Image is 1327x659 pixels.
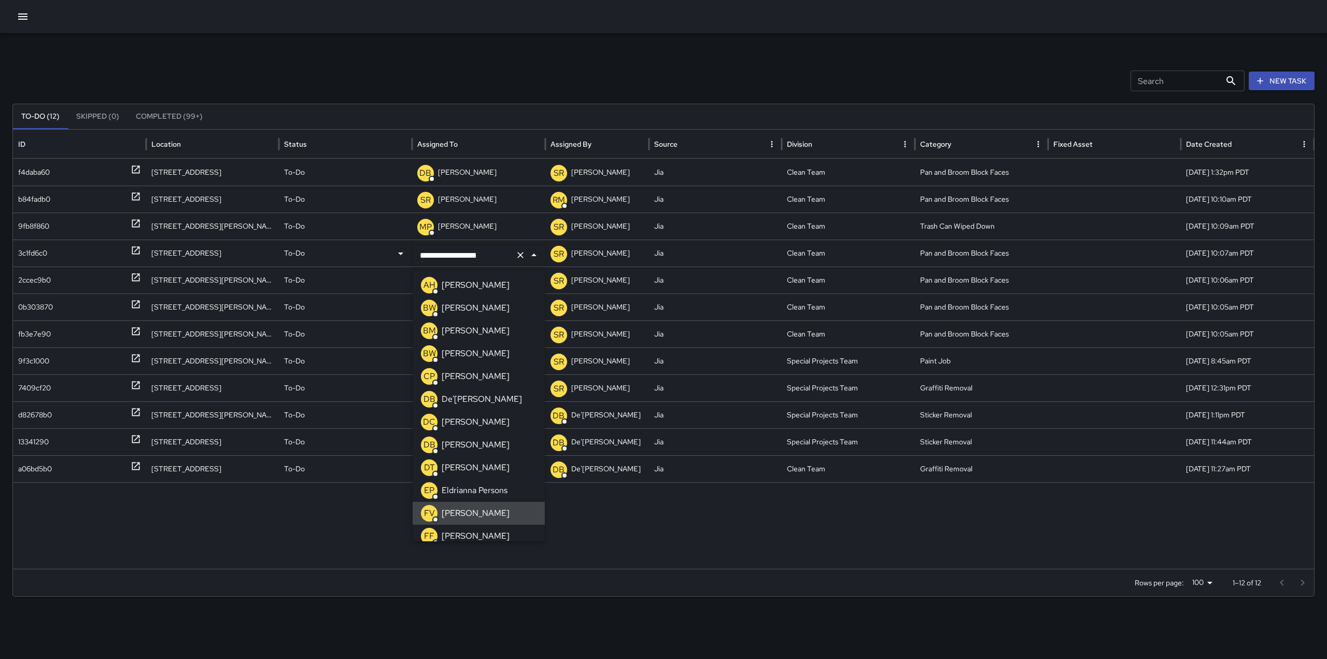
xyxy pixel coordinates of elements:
div: Jia [649,428,782,455]
div: a06bd5b0 [18,456,52,482]
div: Graffiti Removal [915,374,1048,401]
div: 100 [1188,575,1216,590]
p: DB [423,439,435,451]
p: DB [553,464,564,476]
div: Location [151,139,181,149]
div: 10/1/2025, 8:45am PDT [1181,347,1314,374]
p: DB [553,437,564,449]
button: Close [527,248,541,262]
button: Division column menu [898,137,912,151]
p: To-Do [284,240,305,267]
p: To-Do [284,294,305,320]
button: Source column menu [765,137,779,151]
p: AH [423,279,435,291]
div: f4daba60 [18,159,50,186]
p: De'[PERSON_NAME] [571,456,641,482]
div: 13341290 [18,429,49,455]
p: [PERSON_NAME] [442,461,510,474]
p: [PERSON_NAME] [442,416,510,428]
p: RM [553,194,565,206]
button: To-Do (12) [13,104,68,129]
p: FV [424,507,435,520]
button: New Task [1249,72,1315,91]
div: Graffiti Removal [915,455,1048,482]
p: To-Do [284,375,305,401]
div: 77 Steuart Street [146,213,279,240]
p: DB [423,393,435,405]
p: [PERSON_NAME] [571,240,630,267]
p: De'[PERSON_NAME] [571,402,641,428]
p: To-Do [284,267,305,293]
div: 177 Steuart Street [146,347,279,374]
p: DT [424,461,435,474]
p: [PERSON_NAME] [442,347,510,360]
p: [PERSON_NAME] [438,159,497,186]
div: 537 Sacramento Street [146,374,279,401]
p: [PERSON_NAME] [438,213,497,240]
p: [PERSON_NAME] [571,186,630,213]
p: SR [554,275,564,287]
p: DB [419,167,431,179]
div: Jia [649,320,782,347]
div: 9/25/2025, 1:11pm PDT [1181,401,1314,428]
div: Pan and Broom Block Faces [915,240,1048,267]
div: Division [787,139,812,149]
div: 109 Stevenson Street [146,267,279,293]
div: Special Projects Team [782,374,915,401]
div: 560 Kearny Street [146,159,279,186]
p: To-Do [284,159,305,186]
div: 9/15/2025, 11:44am PDT [1181,428,1314,455]
p: SR [554,248,564,260]
div: Sticker Removal [915,401,1048,428]
p: [PERSON_NAME] [442,530,510,542]
div: Jia [649,159,782,186]
div: 0b303870 [18,294,53,320]
p: De'[PERSON_NAME] [442,393,522,405]
div: Special Projects Team [782,401,915,428]
p: [PERSON_NAME] [571,267,630,293]
p: SR [554,221,564,233]
div: Trash Can Wiped Down [915,213,1048,240]
div: Jia [649,240,782,267]
div: 10/2/2025, 10:10am PDT [1181,186,1314,213]
div: Jia [649,374,782,401]
div: 9f3c1000 [18,348,49,374]
p: CP [423,370,435,383]
p: [PERSON_NAME] [438,186,497,213]
p: [PERSON_NAME] [442,279,510,291]
p: BW [423,302,436,314]
p: To-Do [284,321,305,347]
div: 55 Second Street [146,240,279,267]
p: [PERSON_NAME] [442,370,510,383]
p: DC [423,416,435,428]
div: 2ccec9b0 [18,267,51,293]
div: Source [654,139,677,149]
button: Date Created column menu [1297,137,1311,151]
div: Clean Team [782,213,915,240]
p: [PERSON_NAME] [442,302,510,314]
p: [PERSON_NAME] [442,439,510,451]
div: Assigned To [417,139,458,149]
div: Clean Team [782,186,915,213]
p: BM [423,325,436,337]
div: Special Projects Team [782,428,915,455]
div: 8 Montgomery Street [146,401,279,428]
p: [PERSON_NAME] [438,267,497,293]
button: Category column menu [1031,137,1046,151]
div: Clean Team [782,240,915,267]
div: 9/15/2025, 11:27am PDT [1181,455,1314,482]
div: Clean Team [782,320,915,347]
div: Clean Team [782,293,915,320]
p: To-Do [284,429,305,455]
p: To-Do [284,348,305,374]
div: 3c1fd6c0 [18,240,47,267]
div: Jia [649,267,782,293]
button: Completed (99+) [128,104,211,129]
div: Assigned By [550,139,591,149]
div: 113 Sacramento Street [146,186,279,213]
div: Pan and Broom Block Faces [915,267,1048,293]
div: Pan and Broom Block Faces [915,320,1048,347]
p: [PERSON_NAME] [571,375,630,401]
div: 7409cf20 [18,375,51,401]
div: Date Created [1186,139,1232,149]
